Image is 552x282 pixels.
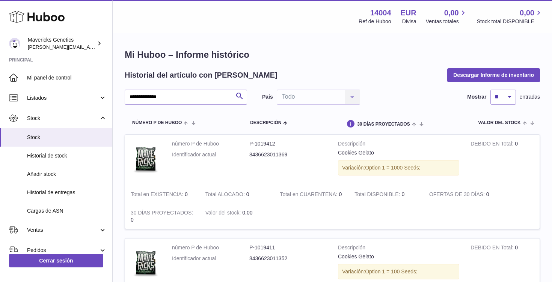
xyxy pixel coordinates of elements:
div: Mavericks Genetics [28,36,95,51]
td: 0 [125,185,200,204]
a: 0,00 Ventas totales [426,8,468,25]
dd: P-1019412 [249,140,327,147]
span: 0,00 [242,210,252,216]
span: Valor del stock [478,120,520,125]
span: Mi panel de control [27,74,107,81]
span: Añadir stock [27,171,107,178]
button: Descargar Informe de inventario [447,68,540,82]
a: Cerrar sesión [9,254,103,267]
label: Mostrar [467,93,486,100]
img: product image [131,244,161,282]
dt: Identificador actual [172,151,249,158]
strong: Total en CUARENTENA [280,191,339,199]
div: Ref de Huboo [359,18,391,25]
strong: DEBIDO EN Total [471,244,515,252]
dt: número P de Huboo [172,244,249,251]
td: 0 [200,185,274,204]
span: Descripción [250,120,281,125]
span: Stock [27,134,107,141]
strong: 14004 [370,8,391,18]
div: Cookies Gelato [338,149,459,156]
div: Divisa [402,18,416,25]
dd: 8436623011369 [249,151,327,158]
span: Listados [27,94,99,102]
strong: 30 DÍAS PROYECTADOS [131,210,193,217]
strong: DEBIDO EN Total [471,141,515,148]
span: Option 1 = 1000 Seeds; [365,165,421,171]
strong: Total ALOCADO [205,191,246,199]
label: País [262,93,273,100]
span: Ventas [27,226,99,234]
td: 0 [125,204,200,229]
img: product image [131,140,161,178]
span: Option 1 = 100 Seeds; [365,268,418,274]
div: Variación: [338,160,459,175]
a: 0,00 Stock total DISPONIBLE [477,8,543,25]
span: Historial de entregas [27,189,107,196]
span: Stock total DISPONIBLE [477,18,543,25]
span: 0 [339,191,342,197]
span: Historial de stock [27,152,107,159]
div: Variación: [338,264,459,279]
td: 0 [465,135,540,185]
td: 0 [349,185,424,204]
div: Cookies Gelato [338,253,459,260]
strong: Total en EXISTENCIA [131,191,185,199]
strong: Total DISPONIBLE [354,191,401,199]
strong: Descripción [338,244,459,253]
span: [PERSON_NAME][EMAIL_ADDRESS][DOMAIN_NAME] [28,44,151,50]
span: 0,00 [444,8,459,18]
strong: Valor del stock [205,210,243,217]
td: 0 [424,185,498,204]
span: Stock [27,115,99,122]
h2: Historial del artículo con [PERSON_NAME] [125,70,278,80]
span: Pedidos [27,247,99,254]
span: entradas [520,93,540,100]
span: número P de Huboo [132,120,182,125]
strong: OFERTAS DE 30 DÍAS [429,191,486,199]
dd: 8436623011352 [249,255,327,262]
dd: P-1019411 [249,244,327,251]
strong: EUR [401,8,416,18]
span: 0,00 [520,8,534,18]
dt: Identificador actual [172,255,249,262]
strong: Descripción [338,140,459,149]
span: 30 DÍAS PROYECTADOS [357,122,410,127]
span: Cargas de ASN [27,207,107,214]
span: Ventas totales [426,18,468,25]
h1: Mi Huboo – Informe histórico [125,49,540,61]
img: pablo@mavericksgenetics.com [9,38,20,49]
dt: número P de Huboo [172,140,249,147]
